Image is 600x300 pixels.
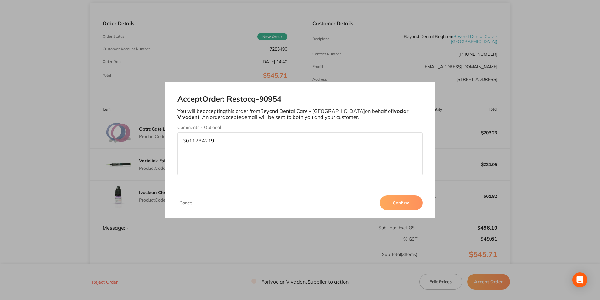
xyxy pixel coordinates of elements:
[572,272,587,287] div: Open Intercom Messenger
[177,95,422,103] h2: Accept Order: Restocq- 90954
[177,125,422,130] label: Comments - Optional
[177,108,422,120] p: You will be accepting this order from Beyond Dental Care - [GEOGRAPHIC_DATA] on behalf of . An or...
[177,132,422,175] textarea: 3011284219
[177,200,195,206] button: Cancel
[177,108,408,120] b: Ivoclar Vivadent
[380,195,423,210] button: Confirm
